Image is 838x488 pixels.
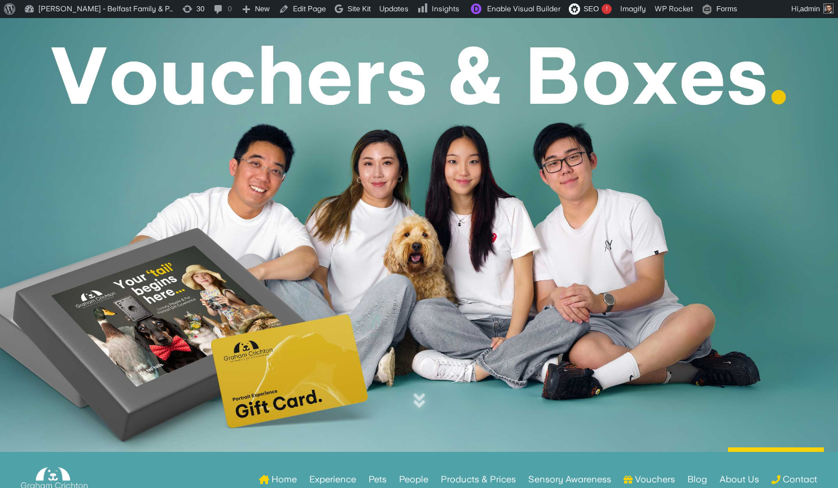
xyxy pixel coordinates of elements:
[348,5,371,13] span: Site Kit
[602,4,612,14] div: !
[728,447,824,474] a: Get in touch
[583,5,599,13] span: SEO
[800,5,820,13] span: admin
